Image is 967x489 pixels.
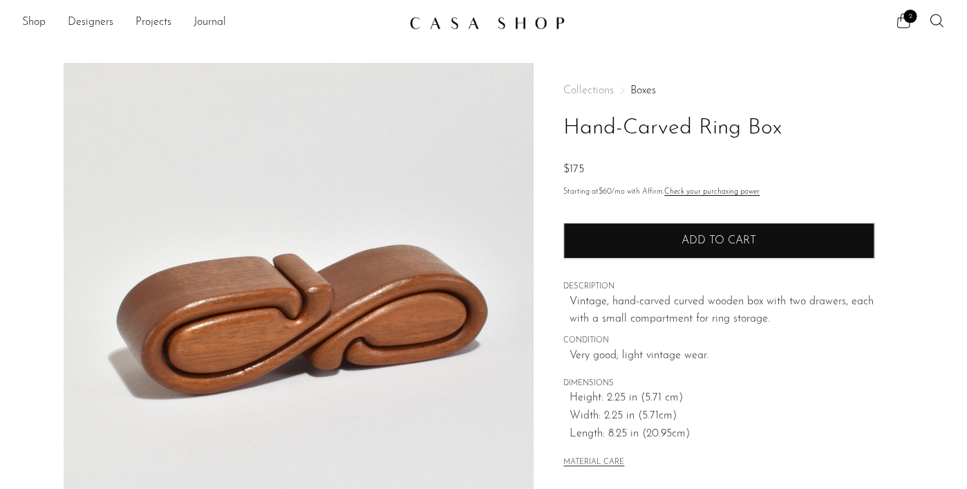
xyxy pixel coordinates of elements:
[563,378,874,390] span: DIMENSIONS
[563,458,624,468] button: MATERIAL CARE
[682,234,756,248] span: Add to cart
[135,14,171,32] a: Projects
[570,293,874,329] p: Vintage, hand-carved curved wooden box with two drawers, each with a small compartment for ring s...
[563,281,874,293] span: DESCRIPTION
[194,14,226,32] a: Journal
[563,111,874,146] h1: Hand-Carved Ring Box
[563,85,874,96] nav: Breadcrumbs
[664,188,760,196] a: Check your purchasing power - Learn more about Affirm Financing (opens in modal)
[563,186,874,199] p: Starting at /mo with Affirm.
[563,223,874,259] button: Add to cart
[570,347,874,365] span: Very good; light vintage wear.
[22,14,46,32] a: Shop
[563,85,614,96] span: Collections
[22,11,398,35] ul: NEW HEADER MENU
[570,407,874,425] span: Width: 2.25 in (5.71cm)
[599,188,612,196] span: $60
[630,85,656,96] a: Boxes
[570,425,874,443] span: Length: 8.25 in (20.95cm)
[68,14,113,32] a: Designers
[903,10,917,23] span: 2
[22,11,398,35] nav: Desktop navigation
[563,164,584,175] span: $175
[570,389,874,407] span: Height: 2.25 in (5.71 cm)
[563,335,874,347] span: CONDITION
